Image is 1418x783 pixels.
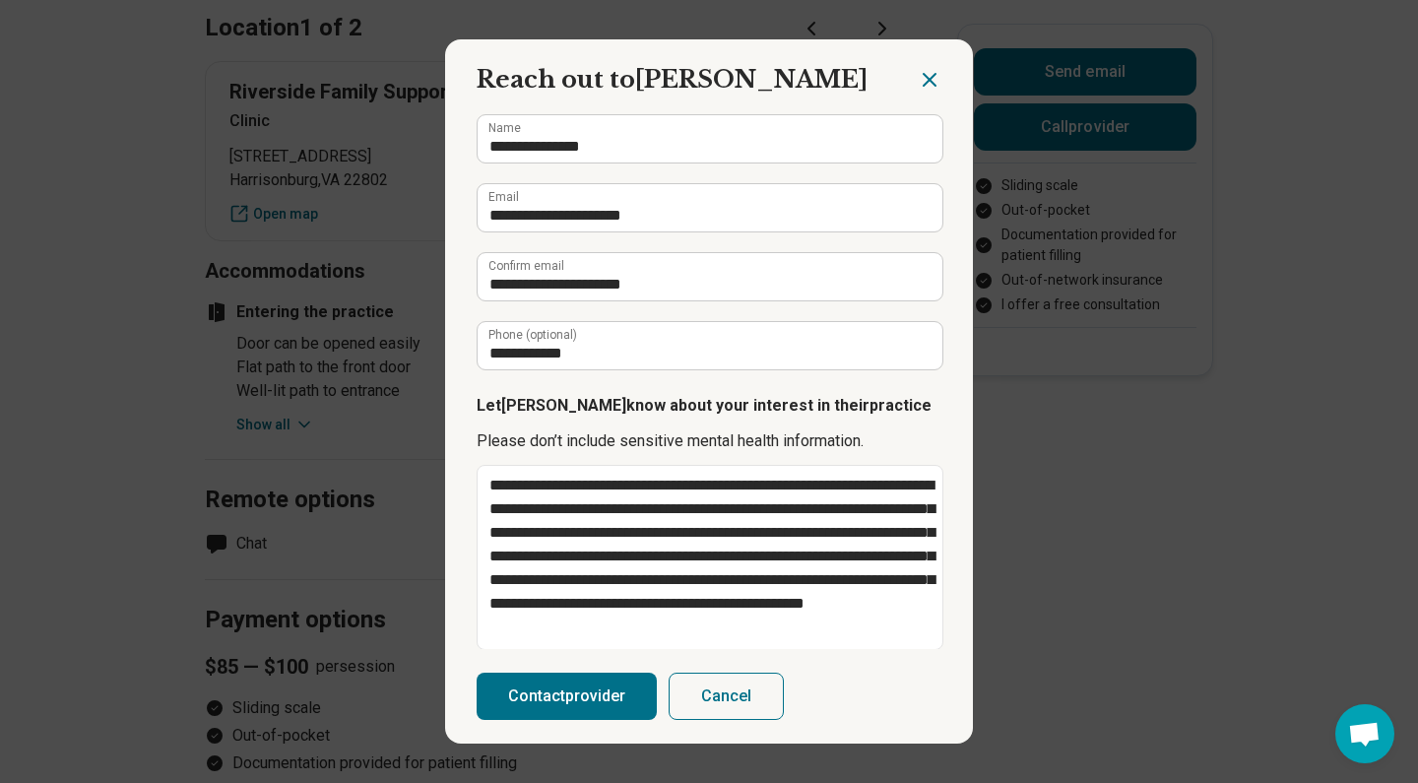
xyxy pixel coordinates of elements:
[488,260,564,272] label: Confirm email
[477,429,941,453] p: Please don’t include sensitive mental health information.
[488,191,519,203] label: Email
[488,329,577,341] label: Phone (optional)
[918,68,941,92] button: Close dialog
[477,65,868,94] span: Reach out to [PERSON_NAME]
[477,673,657,720] button: Contactprovider
[488,122,521,134] label: Name
[669,673,784,720] button: Cancel
[477,394,941,418] p: Let [PERSON_NAME] know about your interest in their practice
